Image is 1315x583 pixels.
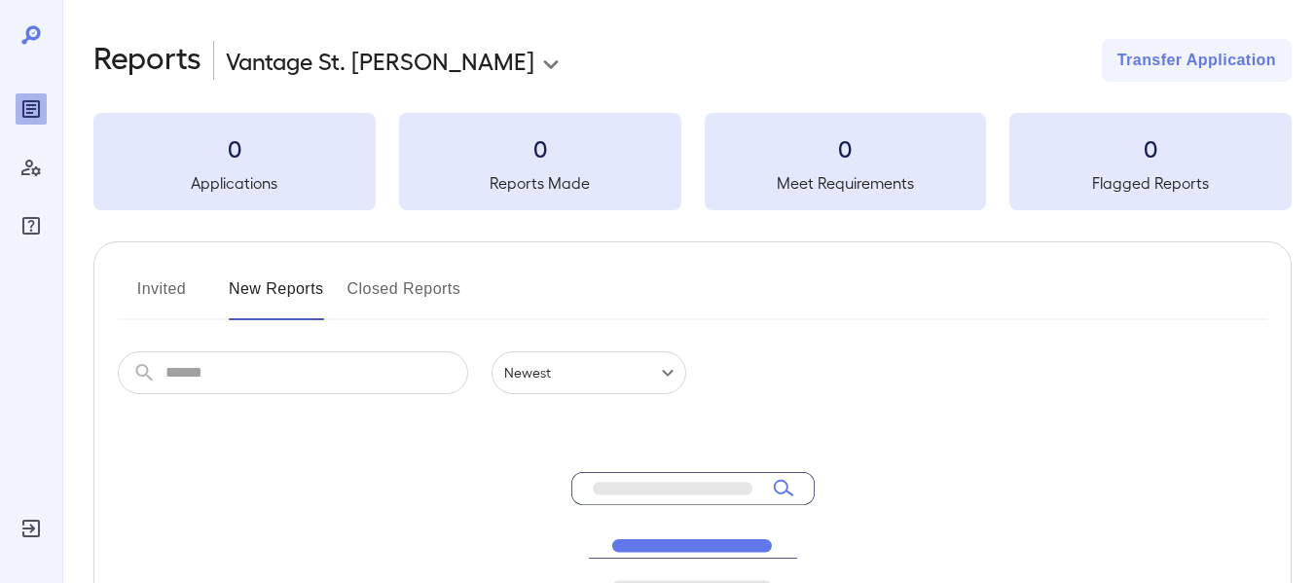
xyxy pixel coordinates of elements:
[93,113,1292,210] summary: 0Applications0Reports Made0Meet Requirements0Flagged Reports
[93,132,376,164] h3: 0
[399,132,681,164] h3: 0
[1102,39,1292,82] button: Transfer Application
[492,351,686,394] div: Newest
[118,273,205,320] button: Invited
[705,132,987,164] h3: 0
[16,152,47,183] div: Manage Users
[226,45,534,76] p: Vantage St. [PERSON_NAME]
[347,273,461,320] button: Closed Reports
[16,210,47,241] div: FAQ
[705,171,987,195] h5: Meet Requirements
[16,513,47,544] div: Log Out
[1009,132,1292,164] h3: 0
[93,39,201,82] h2: Reports
[16,93,47,125] div: Reports
[93,171,376,195] h5: Applications
[229,273,324,320] button: New Reports
[399,171,681,195] h5: Reports Made
[1009,171,1292,195] h5: Flagged Reports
